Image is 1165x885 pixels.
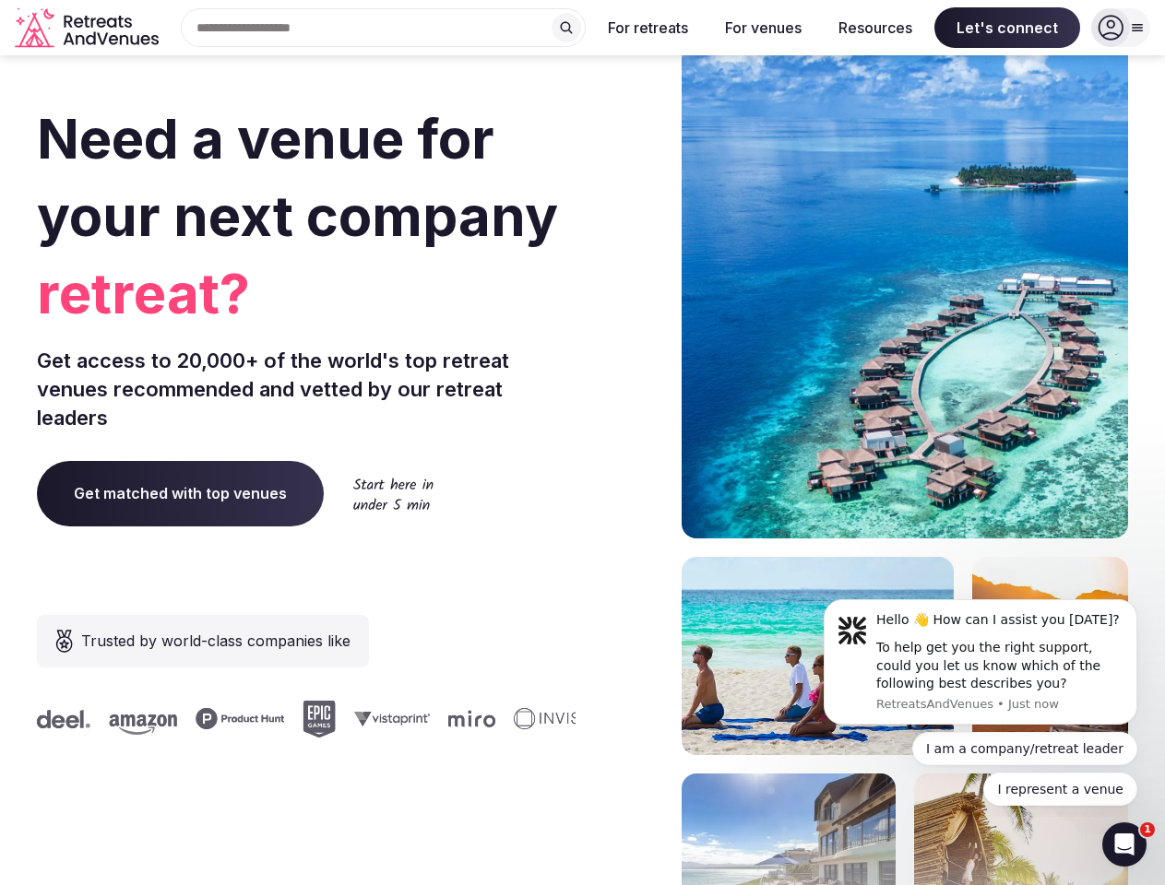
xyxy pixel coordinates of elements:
a: Get matched with top venues [37,461,324,525]
svg: Deel company logo [35,710,89,728]
svg: Invisible company logo [512,708,613,730]
svg: Vistaprint company logo [352,711,428,726]
button: For retreats [593,7,703,48]
iframe: Intercom notifications message [796,583,1165,817]
p: Get access to 20,000+ of the world's top retreat venues recommended and vetted by our retreat lea... [37,347,576,431]
span: retreat? [37,254,576,332]
span: 1 [1140,822,1155,837]
button: For venues [710,7,816,48]
span: Need a venue for your next company [37,105,558,249]
button: Resources [824,7,927,48]
iframe: Intercom live chat [1102,822,1147,867]
img: Start here in under 5 min [353,478,434,510]
span: Trusted by world-class companies like [81,630,351,652]
svg: Retreats and Venues company logo [15,7,162,49]
img: woman sitting in back of truck with camels [972,557,1128,755]
a: Visit the homepage [15,7,162,49]
svg: Epic Games company logo [301,701,334,737]
span: Let's connect [934,7,1080,48]
svg: Miro company logo [446,710,493,727]
img: yoga on tropical beach [682,557,954,755]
